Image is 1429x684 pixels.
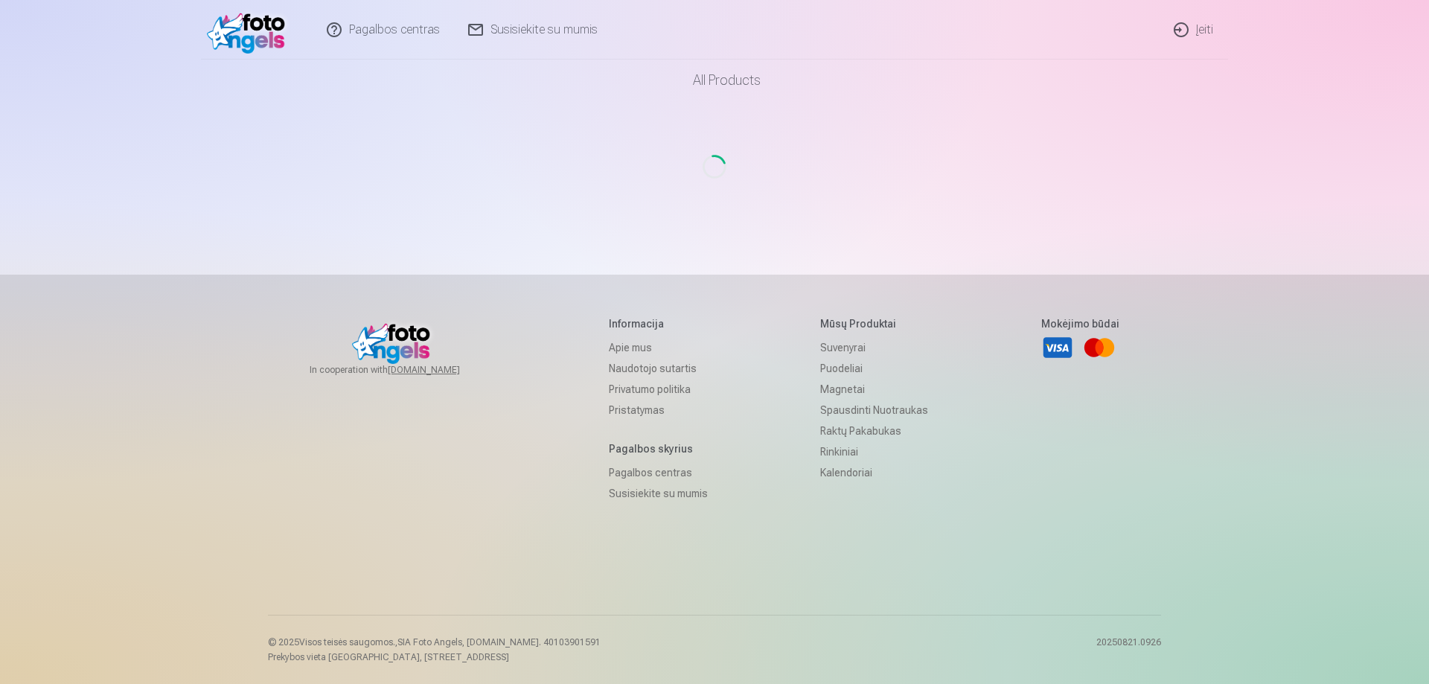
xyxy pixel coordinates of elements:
a: Pagalbos centras [609,462,708,483]
a: [DOMAIN_NAME] [388,364,496,376]
a: All products [651,60,779,101]
h5: Informacija [609,316,708,331]
a: Pristatymas [609,400,708,421]
a: Suvenyrai [820,337,928,358]
h5: Pagalbos skyrius [609,441,708,456]
a: Visa [1041,331,1074,364]
p: © 2025 Visos teisės saugomos. , [268,636,601,648]
h5: Mūsų produktai [820,316,928,331]
a: Naudotojo sutartis [609,358,708,379]
span: SIA Foto Angels, [DOMAIN_NAME]. 40103901591 [397,637,601,648]
a: Spausdinti nuotraukas [820,400,928,421]
a: Mastercard [1083,331,1116,364]
h5: Mokėjimo būdai [1041,316,1119,331]
p: Prekybos vieta [GEOGRAPHIC_DATA], [STREET_ADDRESS] [268,651,601,663]
a: Susisiekite su mumis [609,483,708,504]
span: In cooperation with [310,364,496,376]
a: Apie mus [609,337,708,358]
a: Magnetai [820,379,928,400]
p: 20250821.0926 [1096,636,1161,663]
a: Privatumo politika [609,379,708,400]
img: /fa2 [207,6,292,54]
a: Puodeliai [820,358,928,379]
a: Rinkiniai [820,441,928,462]
a: Kalendoriai [820,462,928,483]
a: Raktų pakabukas [820,421,928,441]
